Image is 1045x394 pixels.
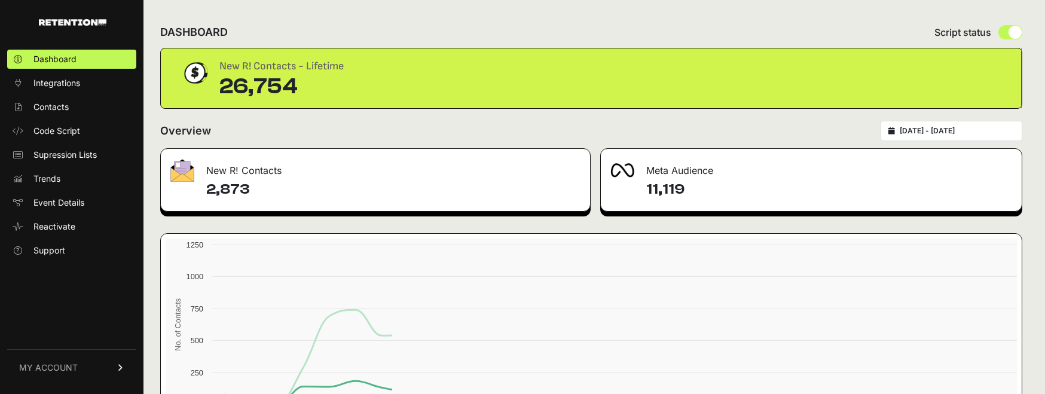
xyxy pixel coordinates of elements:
[170,159,194,182] img: fa-envelope-19ae18322b30453b285274b1b8af3d052b27d846a4fbe8435d1a52b978f639a2.png
[160,24,228,41] h2: DASHBOARD
[173,298,182,351] text: No. of Contacts
[33,101,69,113] span: Contacts
[7,349,136,386] a: MY ACCOUNT
[19,362,78,374] span: MY ACCOUNT
[33,221,75,233] span: Reactivate
[191,304,203,313] text: 750
[219,75,344,99] div: 26,754
[191,336,203,345] text: 500
[39,19,106,26] img: Retention.com
[191,368,203,377] text: 250
[7,97,136,117] a: Contacts
[187,240,203,249] text: 1250
[33,125,80,137] span: Code Script
[219,58,344,75] div: New R! Contacts - Lifetime
[33,245,65,256] span: Support
[7,241,136,260] a: Support
[180,58,210,88] img: dollar-coin-05c43ed7efb7bc0c12610022525b4bbbb207c7efeef5aecc26f025e68dcafac9.png
[934,25,991,39] span: Script status
[601,149,1022,185] div: Meta Audience
[33,173,60,185] span: Trends
[7,74,136,93] a: Integrations
[7,217,136,236] a: Reactivate
[7,50,136,69] a: Dashboard
[161,149,590,185] div: New R! Contacts
[7,121,136,141] a: Code Script
[187,272,203,281] text: 1000
[33,149,97,161] span: Supression Lists
[160,123,211,139] h2: Overview
[610,163,634,178] img: fa-meta-2f981b61bb99beabf952f7030308934f19ce035c18b003e963880cc3fabeebb7.png
[7,169,136,188] a: Trends
[206,180,580,199] h4: 2,873
[33,77,80,89] span: Integrations
[33,53,77,65] span: Dashboard
[7,145,136,164] a: Supression Lists
[33,197,84,209] span: Event Details
[646,180,1012,199] h4: 11,119
[7,193,136,212] a: Event Details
